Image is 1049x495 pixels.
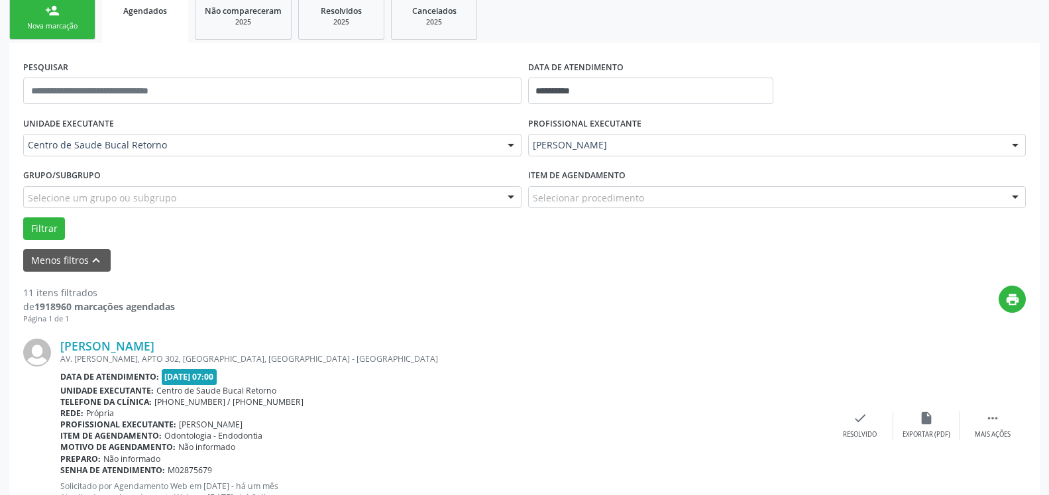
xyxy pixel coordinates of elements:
label: Grupo/Subgrupo [23,166,101,186]
b: Item de agendamento: [60,430,162,441]
span: Resolvidos [321,5,362,17]
div: 2025 [308,17,374,27]
div: person_add [45,3,60,18]
div: 2025 [401,17,467,27]
label: DATA DE ATENDIMENTO [528,57,624,78]
span: [PERSON_NAME] [179,419,243,430]
span: Não informado [103,453,160,465]
div: 2025 [205,17,282,27]
i: check [853,411,867,425]
label: Item de agendamento [528,166,626,186]
label: UNIDADE EXECUTANTE [23,113,114,134]
div: Resolvido [843,430,877,439]
label: PROFISSIONAL EXECUTANTE [528,113,641,134]
span: Selecione um grupo ou subgrupo [28,191,176,205]
div: 11 itens filtrados [23,286,175,300]
b: Preparo: [60,453,101,465]
img: img [23,339,51,366]
i: insert_drive_file [919,411,934,425]
span: [DATE] 07:00 [162,369,217,384]
b: Rede: [60,408,83,419]
span: Selecionar procedimento [533,191,644,205]
div: Mais ações [975,430,1011,439]
i: print [1005,292,1020,307]
i:  [985,411,1000,425]
span: Não informado [178,441,235,453]
div: AV. [PERSON_NAME], APTO 302, [GEOGRAPHIC_DATA], [GEOGRAPHIC_DATA] - [GEOGRAPHIC_DATA] [60,353,827,364]
button: print [999,286,1026,313]
div: de [23,300,175,313]
a: [PERSON_NAME] [60,339,154,353]
b: Senha de atendimento: [60,465,165,476]
b: Data de atendimento: [60,371,159,382]
b: Unidade executante: [60,385,154,396]
span: [PERSON_NAME] [533,138,999,152]
span: Não compareceram [205,5,282,17]
span: M02875679 [168,465,212,476]
span: [PHONE_NUMBER] / [PHONE_NUMBER] [154,396,304,408]
div: Página 1 de 1 [23,313,175,325]
div: Nova marcação [19,21,85,31]
strong: 1918960 marcações agendadas [34,300,175,313]
div: Exportar (PDF) [903,430,950,439]
b: Motivo de agendamento: [60,441,176,453]
button: Filtrar [23,217,65,240]
label: PESQUISAR [23,57,68,78]
button: Menos filtroskeyboard_arrow_up [23,249,111,272]
span: Centro de Saude Bucal Retorno [28,138,494,152]
span: Própria [86,408,114,419]
b: Profissional executante: [60,419,176,430]
span: Agendados [123,5,167,17]
span: Cancelados [412,5,457,17]
span: Odontologia - Endodontia [164,430,262,441]
span: Centro de Saude Bucal Retorno [156,385,276,396]
b: Telefone da clínica: [60,396,152,408]
i: keyboard_arrow_up [89,253,103,268]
